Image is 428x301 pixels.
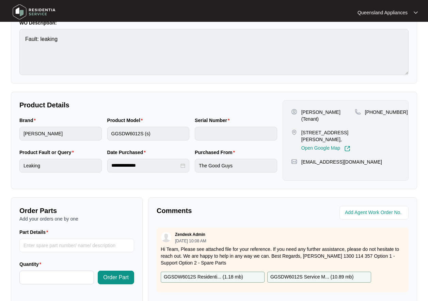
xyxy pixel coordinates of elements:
label: Part Details [19,229,51,236]
p: Hi Team, Please see attached file for your reference. If you need any further assistance, please ... [161,246,405,266]
label: Purchased From [195,149,238,156]
p: Queensland Appliances [358,9,408,16]
input: Purchased From [195,159,277,172]
p: GGSDW6012S Service M... ( 10.89 mb ) [270,273,353,281]
label: Product Fault or Query [19,149,77,156]
label: Quantity [19,261,44,268]
img: user.svg [161,232,171,242]
img: map-pin [291,159,297,165]
input: Quantity [20,271,94,284]
p: Zendesk Admin [175,232,205,237]
p: [EMAIL_ADDRESS][DOMAIN_NAME] [301,159,382,165]
p: [STREET_ADDRESS][PERSON_NAME], [301,129,355,143]
img: residentia service logo [10,2,58,22]
button: Order Part [98,271,134,284]
input: Product Model [107,127,190,140]
label: Brand [19,117,38,124]
input: Brand [19,127,102,140]
input: Date Purchased [111,162,179,169]
label: Date Purchased [107,149,148,156]
input: Part Details [19,239,134,252]
p: [PHONE_NUMBER] [365,109,408,116]
img: map-pin [291,129,297,135]
p: Add your orders one by one [19,215,134,222]
input: Product Fault or Query [19,159,102,172]
img: dropdown arrow [414,11,418,14]
p: Comments [157,206,278,215]
p: [PERSON_NAME] (Tenant) [301,109,355,122]
input: Serial Number [195,127,277,140]
textarea: Fault: leaking [19,29,409,75]
p: Order Parts [19,206,134,215]
a: Open Google Map [301,146,350,152]
p: [DATE] 10:08 AM [175,239,206,243]
img: Link-External [344,146,350,152]
span: Order Part [103,273,129,282]
img: map-pin [355,109,361,115]
p: Product Details [19,100,277,110]
label: Serial Number [195,117,232,124]
img: user-pin [291,109,297,115]
input: Add Agent Work Order No. [345,209,405,217]
p: GGSDW6012S Residenti... ( 1.18 mb ) [164,273,243,281]
label: Product Model [107,117,146,124]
